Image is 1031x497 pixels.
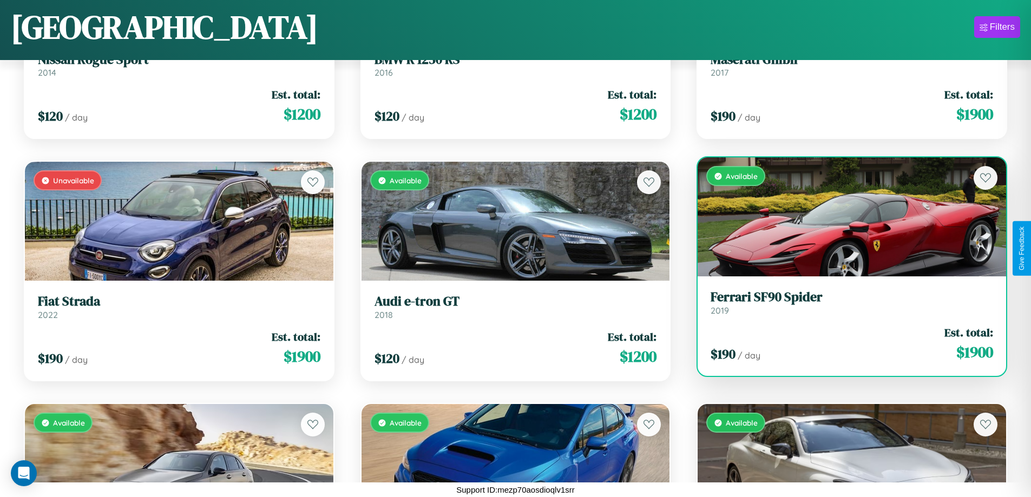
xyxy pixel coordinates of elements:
span: Est. total: [272,329,320,344]
div: Give Feedback [1018,227,1026,270]
span: Available [390,176,422,185]
span: Available [53,418,85,427]
span: / day [402,112,424,123]
span: $ 1900 [956,341,993,363]
span: $ 120 [375,107,399,125]
span: Est. total: [608,87,656,102]
span: $ 1900 [956,103,993,125]
span: 2016 [375,67,393,78]
button: Filters [974,16,1020,38]
span: $ 1200 [620,103,656,125]
span: Est. total: [608,329,656,344]
p: Support ID: mezp70aosdioqlv1srr [456,482,574,497]
a: Fiat Strada2022 [38,294,320,320]
h3: Audi e-tron GT [375,294,657,309]
span: Est. total: [944,324,993,340]
a: Nissan Rogue Sport2014 [38,52,320,78]
span: $ 1200 [620,346,656,367]
span: $ 1900 [284,346,320,367]
span: 2018 [375,309,393,320]
span: 2022 [38,309,58,320]
span: Available [390,418,422,427]
h3: Fiat Strada [38,294,320,309]
span: / day [738,350,760,361]
span: / day [65,112,88,123]
span: $ 190 [38,349,63,367]
span: 2014 [38,67,56,78]
div: Open Intercom Messenger [11,460,37,486]
span: Available [726,171,758,181]
span: Est. total: [272,87,320,102]
span: Est. total: [944,87,993,102]
a: BMW R 1250 RS2016 [375,52,657,78]
span: Unavailable [53,176,94,185]
a: Audi e-tron GT2018 [375,294,657,320]
span: $ 120 [38,107,63,125]
span: Available [726,418,758,427]
span: / day [65,354,88,365]
span: $ 190 [711,107,736,125]
a: Ferrari SF90 Spider2019 [711,289,993,316]
span: / day [402,354,424,365]
span: $ 120 [375,349,399,367]
span: / day [738,112,760,123]
span: $ 190 [711,345,736,363]
span: $ 1200 [284,103,320,125]
div: Filters [990,22,1015,32]
h3: Ferrari SF90 Spider [711,289,993,305]
span: 2019 [711,305,729,316]
a: Maserati Ghibli2017 [711,52,993,78]
span: 2017 [711,67,728,78]
h1: [GEOGRAPHIC_DATA] [11,5,318,49]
